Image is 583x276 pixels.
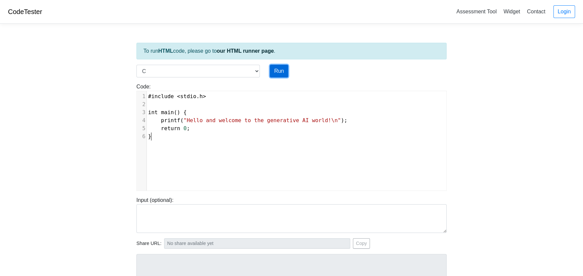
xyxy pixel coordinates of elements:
span: . [148,93,206,99]
div: Code: [131,83,452,191]
div: 6 [137,132,146,141]
div: 5 [137,124,146,132]
a: Assessment Tool [454,6,499,17]
span: h [199,93,203,99]
span: #include [148,93,174,99]
span: 0 [183,125,187,131]
a: our HTML runner page [217,48,274,54]
div: 4 [137,116,146,124]
a: Login [553,5,575,18]
div: 1 [137,92,146,100]
div: 3 [137,108,146,116]
span: ( ); [148,117,347,123]
button: Copy [353,238,370,249]
button: Run [270,65,288,77]
span: int [148,109,158,115]
span: < [177,93,180,99]
div: To run code, please go to . [136,43,447,59]
span: ; [148,125,190,131]
span: "Hello and welcome to the generative AI world!\n" [183,117,341,123]
div: 2 [137,100,146,108]
span: stdio [180,93,196,99]
span: return [161,125,180,131]
strong: HTML [158,48,173,54]
a: CodeTester [8,8,42,15]
span: printf [161,117,180,123]
span: () { [148,109,187,115]
div: Input (optional): [131,196,452,233]
span: } [148,133,151,140]
span: main [161,109,174,115]
span: Share URL: [136,240,161,247]
a: Widget [501,6,523,17]
input: No share available yet [164,238,350,249]
a: Contact [524,6,548,17]
span: > [203,93,206,99]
